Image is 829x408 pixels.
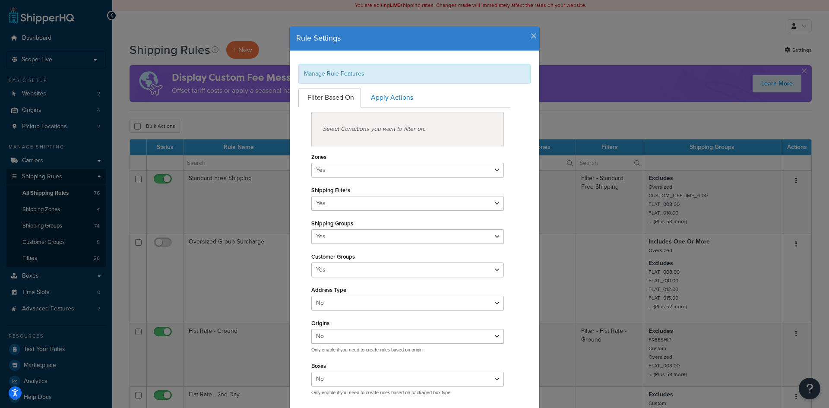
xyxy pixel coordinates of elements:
p: Only enable if you need to create rules based on packaged box type [311,389,504,396]
label: Boxes [311,363,326,369]
label: Address Type [311,287,346,293]
label: Shipping Filters [311,187,350,193]
label: Shipping Groups [311,220,353,227]
h4: Rule Settings [296,33,533,44]
label: Zones [311,154,326,160]
label: Customer Groups [311,253,355,260]
div: Select Conditions you want to filter on. [311,112,504,146]
a: Filter Based On [298,88,361,108]
a: Apply Actions [362,88,420,108]
p: Only enable if you need to create rules based on origin [311,347,504,353]
div: Manage Rule Features [298,64,531,84]
label: Origins [311,320,329,326]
